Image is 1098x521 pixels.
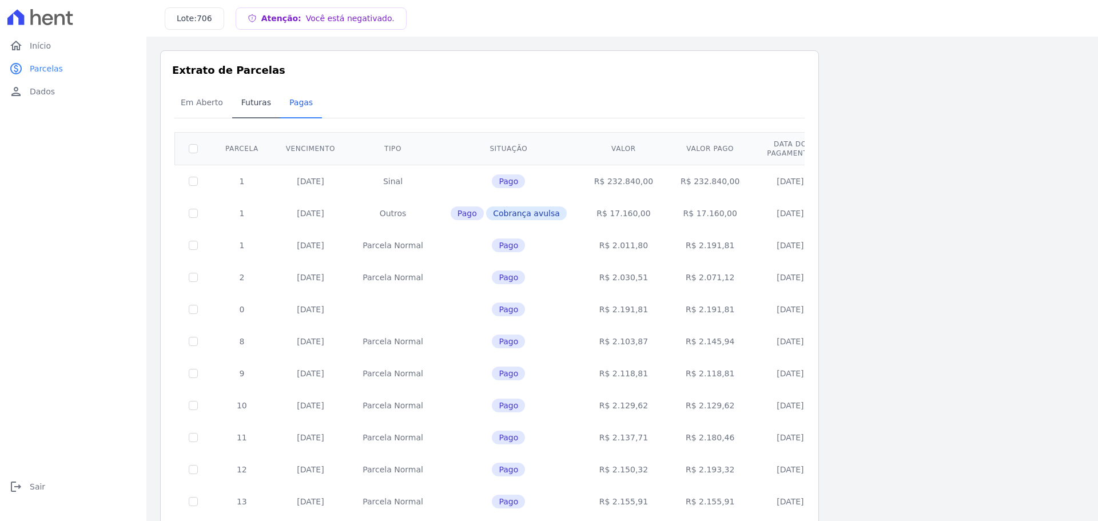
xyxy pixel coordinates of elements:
[667,132,753,165] th: Valor pago
[272,325,349,357] td: [DATE]
[272,229,349,261] td: [DATE]
[580,325,667,357] td: R$ 2.103,87
[753,293,827,325] td: [DATE]
[492,431,525,444] span: Pago
[580,293,667,325] td: R$ 2.191,81
[580,197,667,229] td: R$ 17.160,00
[667,389,753,421] td: R$ 2.129,62
[306,14,395,23] span: Você está negativado.
[492,303,525,316] span: Pago
[492,335,525,348] span: Pago
[349,197,437,229] td: Outros
[5,57,142,80] a: paidParcelas
[349,389,437,421] td: Parcela Normal
[580,454,667,486] td: R$ 2.150,32
[349,454,437,486] td: Parcela Normal
[189,433,198,442] input: Só é possível selecionar pagamentos em aberto
[349,486,437,518] td: Parcela Normal
[189,241,198,250] input: Só é possível selecionar pagamentos em aberto
[189,177,198,186] input: Só é possível selecionar pagamentos em aberto
[580,357,667,389] td: R$ 2.118,81
[492,367,525,380] span: Pago
[667,197,753,229] td: R$ 17.160,00
[667,486,753,518] td: R$ 2.155,91
[753,357,827,389] td: [DATE]
[349,261,437,293] td: Parcela Normal
[753,261,827,293] td: [DATE]
[212,261,272,293] td: 2
[272,197,349,229] td: [DATE]
[580,165,667,197] td: R$ 232.840,00
[580,486,667,518] td: R$ 2.155,91
[212,357,272,389] td: 9
[272,293,349,325] td: [DATE]
[177,13,212,25] h3: Lote:
[212,325,272,357] td: 8
[5,80,142,103] a: personDados
[172,89,232,118] a: Em Aberto
[753,132,827,165] th: Data do pagamento
[189,337,198,346] input: Só é possível selecionar pagamentos em aberto
[580,421,667,454] td: R$ 2.137,71
[30,481,45,492] span: Sair
[212,197,272,229] td: 1
[492,238,525,252] span: Pago
[5,34,142,57] a: homeInício
[212,229,272,261] td: 1
[492,463,525,476] span: Pago
[580,261,667,293] td: R$ 2.030,51
[9,480,23,494] i: logout
[753,197,827,229] td: [DATE]
[492,271,525,284] span: Pago
[667,421,753,454] td: R$ 2.180,46
[30,63,63,74] span: Parcelas
[753,325,827,357] td: [DATE]
[197,14,212,23] span: 706
[580,389,667,421] td: R$ 2.129,62
[212,293,272,325] td: 0
[753,486,827,518] td: [DATE]
[189,209,198,218] input: Só é possível selecionar pagamentos em aberto
[280,89,322,118] a: Pagas
[212,165,272,197] td: 1
[272,357,349,389] td: [DATE]
[30,86,55,97] span: Dados
[580,132,667,165] th: Valor
[349,165,437,197] td: Sinal
[272,486,349,518] td: [DATE]
[753,454,827,486] td: [DATE]
[272,165,349,197] td: [DATE]
[753,165,827,197] td: [DATE]
[9,85,23,98] i: person
[753,389,827,421] td: [DATE]
[492,399,525,412] span: Pago
[272,454,349,486] td: [DATE]
[667,165,753,197] td: R$ 232.840,00
[189,465,198,474] input: Só é possível selecionar pagamentos em aberto
[9,39,23,53] i: home
[753,229,827,261] td: [DATE]
[189,401,198,410] input: Só é possível selecionar pagamentos em aberto
[451,206,484,220] span: Pago
[667,261,753,293] td: R$ 2.071,12
[349,357,437,389] td: Parcela Normal
[272,389,349,421] td: [DATE]
[232,89,280,118] a: Futuras
[667,293,753,325] td: R$ 2.191,81
[580,229,667,261] td: R$ 2.011,80
[5,475,142,498] a: logoutSair
[272,261,349,293] td: [DATE]
[667,229,753,261] td: R$ 2.191,81
[174,91,230,114] span: Em Aberto
[272,421,349,454] td: [DATE]
[349,421,437,454] td: Parcela Normal
[492,495,525,508] span: Pago
[272,132,349,165] th: Vencimento
[30,40,51,51] span: Início
[283,91,320,114] span: Pagas
[349,325,437,357] td: Parcela Normal
[667,357,753,389] td: R$ 2.118,81
[486,206,567,220] span: Cobrança avulsa
[212,486,272,518] td: 13
[234,91,278,114] span: Futuras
